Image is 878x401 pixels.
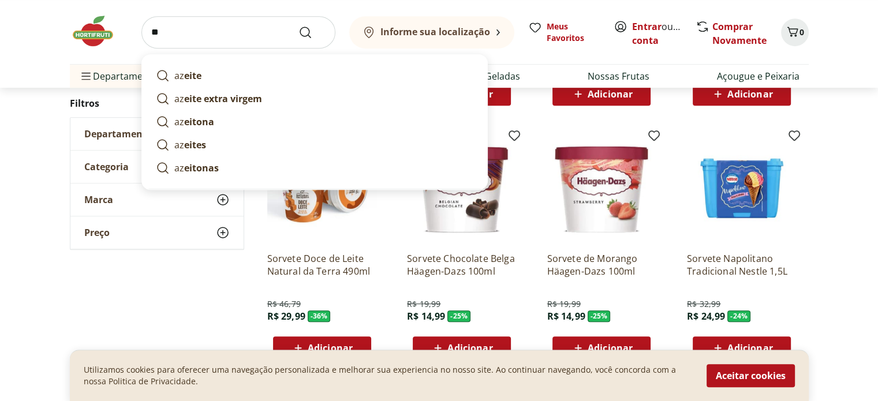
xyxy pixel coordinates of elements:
span: Adicionar [727,343,772,353]
span: Adicionar [447,343,492,353]
span: Preço [84,227,110,239]
span: Marca [84,194,113,206]
span: Adicionar [588,343,633,353]
input: search [141,16,335,48]
span: - 25 % [588,310,611,322]
button: Adicionar [693,83,791,106]
button: Carrinho [781,18,809,46]
img: Sorvete Napolitano Tradicional Nestle 1,5L [687,133,797,243]
p: az [174,138,206,152]
button: Aceitar cookies [707,364,795,387]
a: Sorvete Doce de Leite Natural da Terra 490ml [267,252,377,278]
button: Adicionar [273,336,371,359]
p: Utilizamos cookies para oferecer uma navegação personalizada e melhorar sua experiencia no nosso ... [84,364,693,387]
span: Adicionar [588,89,633,99]
strong: eite extra virgem [184,92,262,105]
span: Adicionar [727,89,772,99]
a: azeitona [151,110,478,133]
span: R$ 19,99 [407,298,440,310]
a: Criar conta [632,20,696,47]
button: Adicionar [413,336,511,359]
b: Informe sua localização [380,25,490,38]
a: azeitonas [151,156,478,179]
span: Adicionar [308,343,353,353]
a: azeites [151,133,478,156]
span: R$ 46,79 [267,298,301,310]
a: azeite [151,64,478,87]
a: Açougue e Peixaria [717,69,799,83]
button: Menu [79,62,93,90]
span: Categoria [84,162,129,173]
span: - 36 % [308,310,331,322]
span: R$ 19,99 [547,298,580,310]
span: 0 [799,27,804,38]
a: Sorvete Napolitano Tradicional Nestle 1,5L [687,252,797,278]
span: R$ 14,99 [547,310,585,323]
strong: eitona [184,115,214,128]
p: az [174,69,201,83]
span: ou [632,20,683,47]
span: R$ 32,99 [687,298,720,310]
button: Adicionar [552,336,651,359]
span: R$ 29,99 [267,310,305,323]
a: Comprar Novamente [712,20,767,47]
button: Departamento [70,118,244,151]
a: Sorvete de Morango Häagen-Dazs 100ml [547,252,656,278]
button: Categoria [70,151,244,183]
strong: eites [184,138,206,151]
span: - 24 % [727,310,750,322]
a: Sorvete Chocolate Belga Häagen-Dazs 100ml [407,252,517,278]
strong: eitonas [184,162,219,174]
button: Adicionar [552,83,651,106]
p: az [174,161,219,175]
a: Nossas Frutas [588,69,649,83]
button: Marca [70,184,244,216]
span: R$ 14,99 [407,310,445,323]
button: Adicionar [693,336,791,359]
button: Preço [70,217,244,249]
p: az [174,115,214,129]
a: Entrar [632,20,662,33]
img: Sorvete de Morango Häagen-Dazs 100ml [547,133,656,243]
button: Submit Search [298,25,326,39]
span: - 25 % [447,310,470,322]
p: az [174,92,262,106]
button: Informe sua localização [349,16,514,48]
img: Hortifruti [70,14,128,48]
span: Departamento [84,129,152,140]
a: Meus Favoritos [528,21,600,44]
span: Departamentos [79,62,162,90]
span: R$ 24,99 [687,310,725,323]
h2: Filtros [70,92,244,115]
strong: eite [184,69,201,82]
a: azeite extra virgem [151,87,478,110]
span: Meus Favoritos [547,21,600,44]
